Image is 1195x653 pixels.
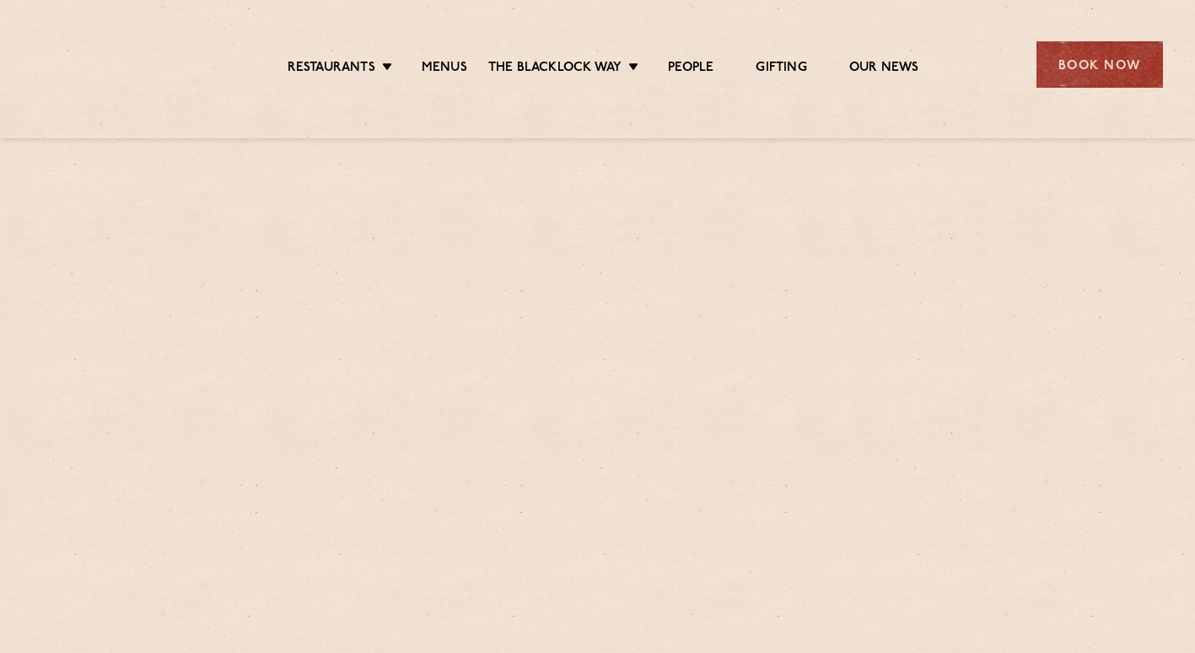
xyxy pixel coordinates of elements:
a: The Blacklock Way [488,60,622,78]
div: Book Now [1036,41,1163,88]
a: People [668,60,713,78]
a: Restaurants [288,60,375,78]
img: svg%3E [33,16,179,113]
a: Our News [849,60,919,78]
a: Gifting [756,60,806,78]
a: Menus [422,60,467,78]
